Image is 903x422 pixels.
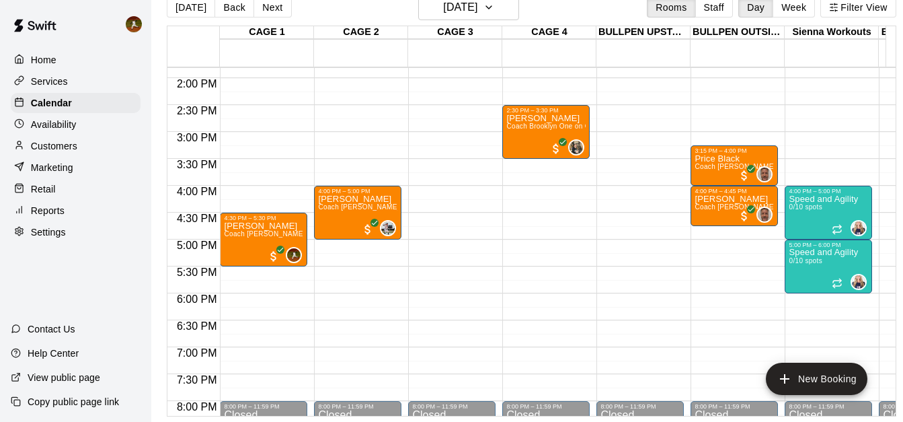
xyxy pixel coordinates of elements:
[832,224,842,235] span: Recurring event
[695,163,816,170] span: Coach [PERSON_NAME] One on One
[385,220,396,236] span: Matt Hill
[832,278,842,289] span: Recurring event
[785,186,872,240] div: 4:00 PM – 5:00 PM: Speed and Agility
[789,188,868,195] div: 4:00 PM – 5:00 PM
[173,159,221,170] span: 3:30 PM
[785,240,872,293] div: 5:00 PM – 6:00 PM: Speed and Agility
[785,26,879,39] div: Sienna Workouts
[851,220,867,236] div: Sienna Gargano
[502,105,590,159] div: 2:30 PM – 3:30 PM: Coach Brooklyn One on One
[173,267,221,278] span: 5:30 PM
[596,26,691,39] div: BULLPEN UPSTAIRS
[31,139,77,153] p: Customers
[789,203,822,211] span: 0/10 spots filled
[852,221,865,235] img: Sienna Gargano
[173,213,221,224] span: 4:30 PM
[852,275,865,289] img: Sienna Gargano
[570,141,583,154] img: Brooklyn Mohamud
[762,207,773,223] span: Michael Gargano
[31,118,77,131] p: Availability
[856,220,867,236] span: Sienna Gargano
[11,201,141,221] a: Reports
[738,169,751,182] span: All customers have paid
[691,145,778,186] div: 3:15 PM – 4:00 PM: Coach Michael Gargano One on One
[789,242,868,248] div: 5:00 PM – 6:00 PM
[318,188,397,195] div: 4:00 PM – 5:00 PM
[695,147,774,154] div: 3:15 PM – 4:00 PM
[314,186,401,240] div: 4:00 PM – 5:00 PM: Coach Matt Hill One on One
[31,75,68,88] p: Services
[762,166,773,182] span: Michael Gargano
[11,93,141,113] a: Calendar
[695,203,816,211] span: Coach [PERSON_NAME] One on One
[568,139,584,155] div: Brooklyn Mohamud
[224,230,368,238] span: Coach [PERSON_NAME] Hitting One on One
[314,26,408,39] div: CAGE 2
[173,293,221,305] span: 6:00 PM
[11,179,141,199] a: Retail
[287,248,301,262] img: Cody Hansen
[173,374,221,386] span: 7:30 PM
[267,250,280,263] span: All customers have paid
[381,221,395,235] img: Matt Hill
[856,274,867,290] span: Sienna Gargano
[695,188,774,195] div: 4:00 PM – 4:45 PM
[224,215,303,221] div: 4:30 PM – 5:30 PM
[173,186,221,197] span: 4:00 PM
[506,122,598,130] span: Coach Brooklyn One on One
[173,347,221,359] span: 7:00 PM
[318,403,397,410] div: 8:00 PM – 11:59 PM
[756,166,773,182] div: Michael Gargano
[574,139,584,155] span: Brooklyn Mohamud
[28,395,119,409] p: Copy public page link
[691,26,785,39] div: BULLPEN OUTSIDE
[758,168,771,181] img: Michael Gargano
[506,403,586,410] div: 8:00 PM – 11:59 PM
[502,26,596,39] div: CAGE 4
[408,26,502,39] div: CAGE 3
[173,105,221,116] span: 2:30 PM
[361,223,375,236] span: All customers have paid
[738,209,751,223] span: All customers have paid
[549,142,563,155] span: All customers have paid
[380,220,396,236] div: Matt Hill
[123,11,151,38] div: Cody Hansen
[789,403,868,410] div: 8:00 PM – 11:59 PM
[173,320,221,332] span: 6:30 PM
[28,322,75,336] p: Contact Us
[691,186,778,226] div: 4:00 PM – 4:45 PM: Coach Michael Gargano One on One
[224,403,303,410] div: 8:00 PM – 11:59 PM
[31,182,56,196] p: Retail
[318,203,440,211] span: Coach [PERSON_NAME] One on One
[506,107,586,114] div: 2:30 PM – 3:30 PM
[291,247,302,263] span: Cody Hansen
[789,257,822,265] span: 0/10 spots filled
[11,136,141,156] a: Customers
[851,274,867,290] div: Sienna Gargano
[173,78,221,90] span: 2:00 PM
[695,403,774,410] div: 8:00 PM – 11:59 PM
[220,26,314,39] div: CAGE 1
[31,96,72,110] p: Calendar
[11,114,141,135] a: Availability
[11,222,141,242] a: Settings
[11,71,141,92] a: Services
[11,50,141,70] a: Home
[28,371,100,384] p: View public page
[31,53,56,67] p: Home
[412,403,492,410] div: 8:00 PM – 11:59 PM
[286,247,302,263] div: Cody Hansen
[126,16,142,32] img: Cody Hansen
[766,363,867,395] button: add
[11,157,141,178] a: Marketing
[220,213,307,267] div: 4:30 PM – 5:30 PM: Jayce Nelson
[600,403,680,410] div: 8:00 PM – 11:59 PM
